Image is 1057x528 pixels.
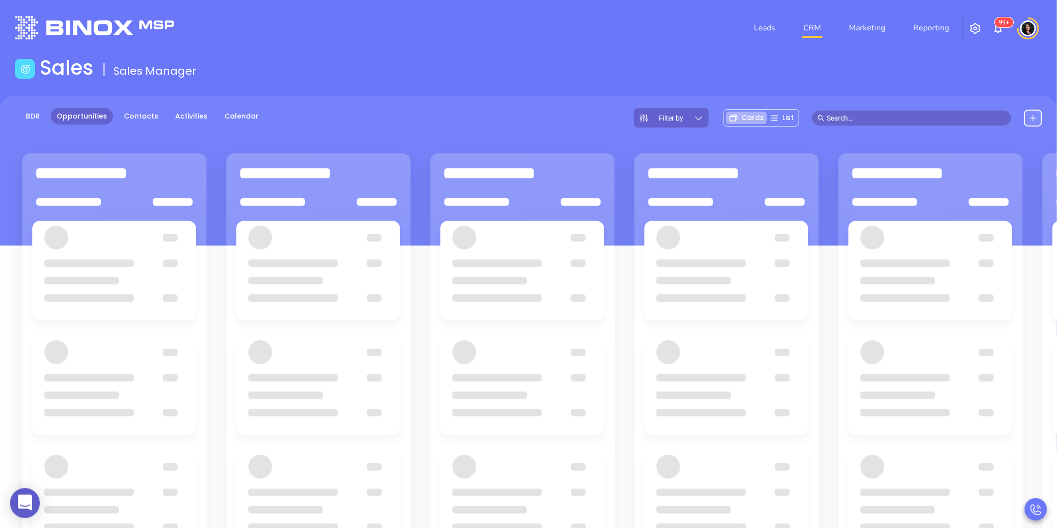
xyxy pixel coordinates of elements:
[659,115,684,122] span: Filter by
[909,18,953,38] a: Reporting
[40,56,94,80] h1: Sales
[1020,20,1036,36] img: user
[169,108,213,125] a: Activities
[969,22,981,34] img: iconSetting
[827,113,1006,124] input: Search…
[750,18,779,38] a: Leads
[118,108,164,125] a: Contacts
[218,108,265,125] a: Calendar
[113,63,197,79] span: Sales Manager
[995,17,1014,27] sup: 100
[51,108,113,125] a: Opportunities
[818,115,825,122] span: search
[767,112,797,124] div: List
[992,22,1004,34] img: iconNotification
[15,16,174,39] img: logo
[726,112,767,124] div: Cards
[845,18,889,38] a: Marketing
[799,18,825,38] a: CRM
[20,108,46,125] a: BDR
